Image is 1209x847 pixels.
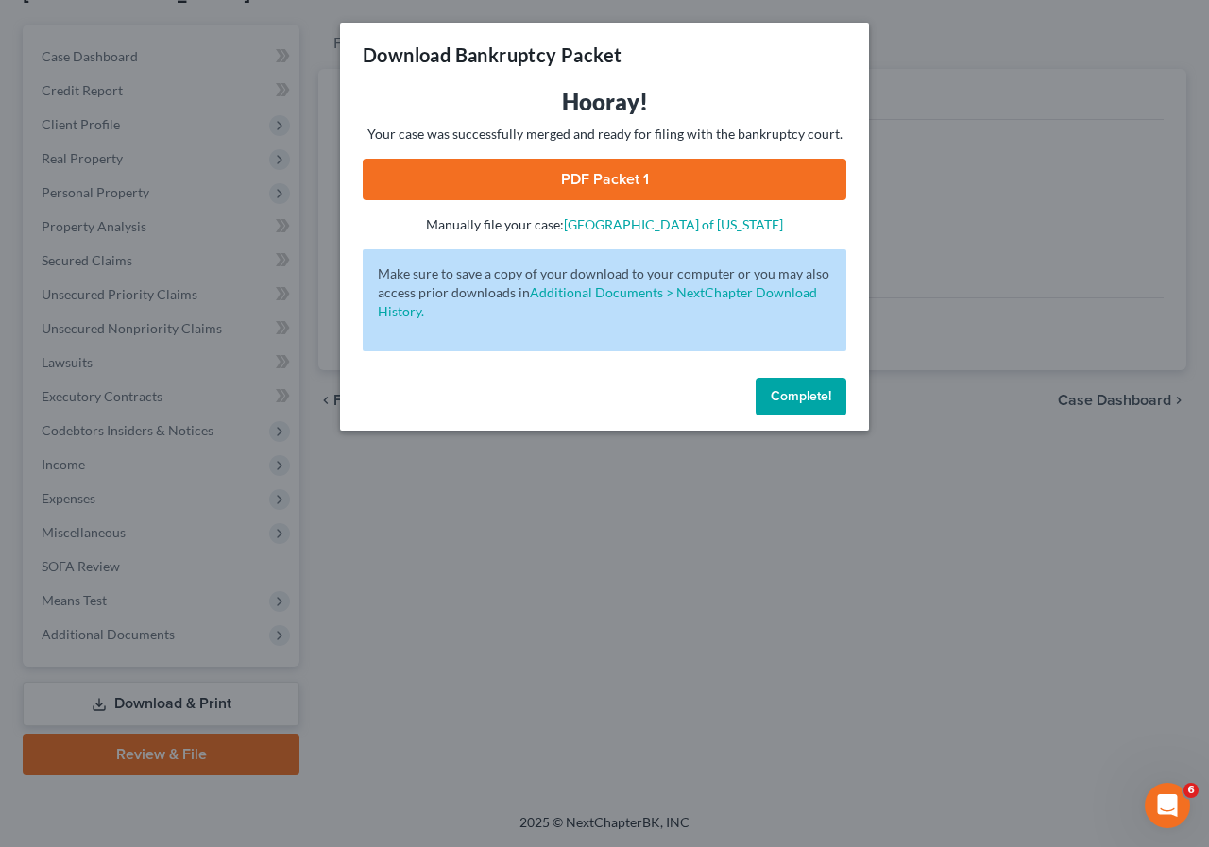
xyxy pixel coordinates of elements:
[363,42,622,68] h3: Download Bankruptcy Packet
[378,284,817,319] a: Additional Documents > NextChapter Download History.
[363,159,846,200] a: PDF Packet 1
[564,216,783,232] a: [GEOGRAPHIC_DATA] of [US_STATE]
[363,215,846,234] p: Manually file your case:
[363,125,846,144] p: Your case was successfully merged and ready for filing with the bankruptcy court.
[378,264,831,321] p: Make sure to save a copy of your download to your computer or you may also access prior downloads in
[756,378,846,415] button: Complete!
[1183,783,1199,798] span: 6
[771,388,831,404] span: Complete!
[363,87,846,117] h3: Hooray!
[1145,783,1190,828] iframe: Intercom live chat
